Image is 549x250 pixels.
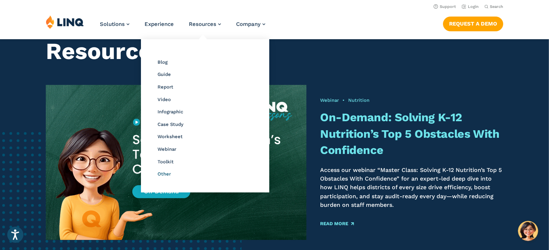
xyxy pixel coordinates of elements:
a: Webinar [158,146,176,152]
a: Company [236,21,265,27]
a: Toolkit [158,159,174,164]
a: Infographic [158,109,183,114]
p: Access our webinar “Master Class: Solving K-12 Nutrition’s Top 5 Obstacles With Confidence” for a... [320,166,503,210]
a: Nutrition [348,97,369,103]
a: Read More [320,221,354,226]
a: Experience [145,21,174,27]
span: Resources [189,21,216,27]
a: Webinar [320,97,339,103]
span: Solutions [100,21,125,27]
button: Hello, have a question? Let’s chat. [518,221,538,241]
a: Request a Demo [443,17,503,31]
nav: Button Navigation [443,15,503,31]
a: Guide [158,72,171,77]
a: Video [158,97,171,102]
a: Case Study [158,122,183,127]
a: Report [158,84,173,90]
a: Worksheet [158,134,183,139]
span: Search [490,4,503,9]
nav: Primary Navigation [100,15,265,39]
button: Open Search Bar [484,4,503,9]
a: Solutions [100,21,129,27]
a: On-Demand: Solving K-12 Nutrition’s Top 5 Obstacles With Confidence [320,110,499,157]
a: Other [158,171,171,177]
a: Login [462,4,479,9]
a: Blog [158,59,168,65]
div: • [320,97,503,104]
span: Company [236,21,261,27]
img: LINQ | K‑12 Software [46,15,84,29]
a: Support [434,4,456,9]
h1: Resource Library [46,38,503,65]
a: Resources [189,21,221,27]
